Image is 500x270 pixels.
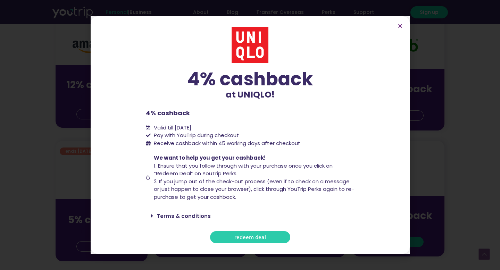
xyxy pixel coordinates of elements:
span: Valid till [DATE] [154,124,191,131]
a: redeem deal [210,231,290,243]
span: redeem deal [234,235,266,240]
a: Close [398,23,403,28]
span: Receive cashback within 45 working days after checkout [154,140,300,147]
span: Pay with YouTrip during checkout [152,132,239,140]
span: We want to help you get your cashback! [154,154,266,161]
a: Terms & conditions [157,212,211,220]
div: 4% cashback [146,70,354,88]
div: at UNIQLO! [146,70,354,101]
span: 1. Ensure that you follow through with your purchase once you click on “Redeem Deal” on YouTrip P... [154,162,333,177]
div: Terms & conditions [146,208,354,224]
p: 4% cashback [146,108,354,118]
span: 2. If you jump out of the check-out process (even if to check on a message or just happen to clos... [154,178,354,201]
